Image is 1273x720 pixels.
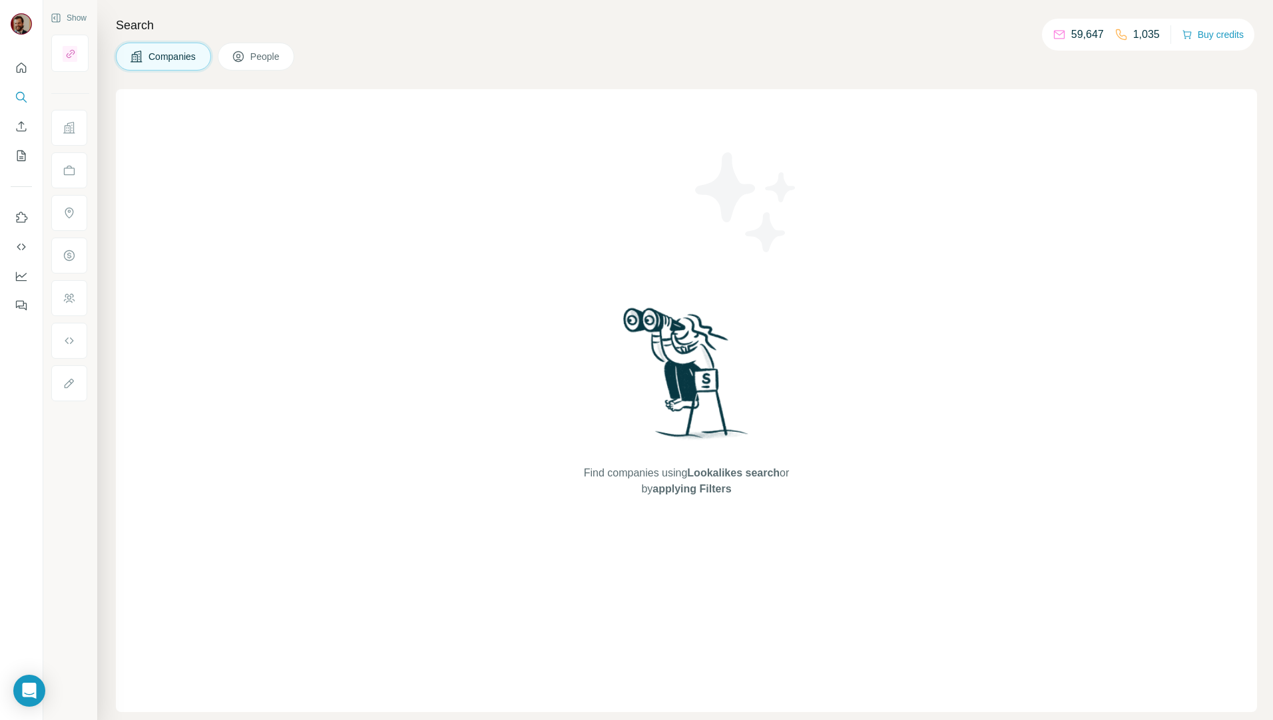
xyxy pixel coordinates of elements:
[148,50,197,63] span: Companies
[11,206,32,230] button: Use Surfe on LinkedIn
[13,675,45,707] div: Open Intercom Messenger
[686,142,806,262] img: Surfe Illustration - Stars
[687,467,780,478] span: Lookalikes search
[250,50,281,63] span: People
[1182,25,1244,44] button: Buy credits
[11,114,32,138] button: Enrich CSV
[41,8,96,28] button: Show
[11,293,32,317] button: Feedback
[1133,27,1160,43] p: 1,035
[116,16,1257,35] h4: Search
[652,483,731,494] span: applying Filters
[617,304,756,452] img: Surfe Illustration - Woman searching with binoculars
[11,13,32,35] img: Avatar
[11,235,32,259] button: Use Surfe API
[580,465,793,497] span: Find companies using or by
[11,264,32,288] button: Dashboard
[11,144,32,168] button: My lists
[1071,27,1104,43] p: 59,647
[11,56,32,80] button: Quick start
[11,85,32,109] button: Search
